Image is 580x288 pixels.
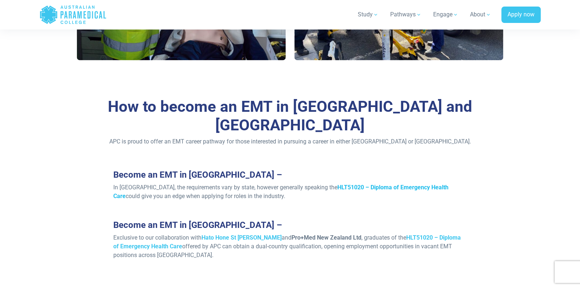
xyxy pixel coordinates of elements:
a: Pathways [386,4,426,25]
a: Engage [429,4,463,25]
a: Study [353,4,383,25]
h3: Become an EMT in [GEOGRAPHIC_DATA] – [113,169,467,180]
p: Exclusive to our collaboration with and , graduates of the offered by APC can obtain a dual-count... [113,233,467,259]
a: About [466,4,495,25]
a: Hato Hone St [PERSON_NAME] [201,234,282,241]
a: HLT51020 – Diploma of Emergency Health Care [113,234,461,249]
h3: How to become an EMT in [GEOGRAPHIC_DATA] and [GEOGRAPHIC_DATA] [77,98,503,134]
a: Apply now [501,7,541,23]
h3: Become an EMT in [GEOGRAPHIC_DATA] – [113,220,467,230]
a: Australian Paramedical College [39,3,107,27]
p: In [GEOGRAPHIC_DATA], the requirements vary by state, however generally speaking the could give y... [113,183,467,200]
p: APC is proud to offer an EMT career pathway for those interested in pursuing a career in either [... [77,137,503,146]
strong: Pro+Med New Zealand Ltd [291,234,361,241]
